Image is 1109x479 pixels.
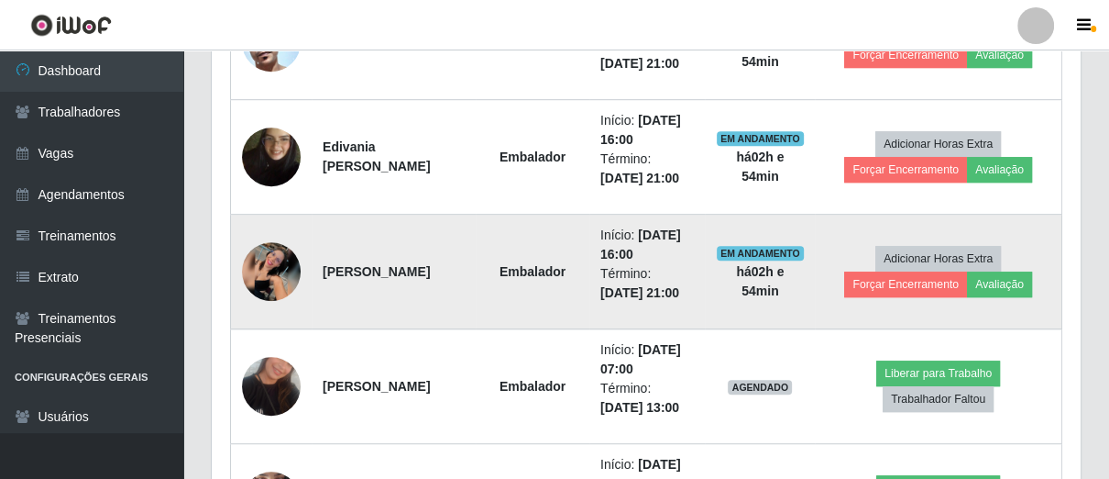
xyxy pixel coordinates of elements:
[600,342,681,376] time: [DATE] 07:00
[736,264,784,298] strong: há 02 h e 54 min
[242,105,301,209] img: 1705544569716.jpeg
[323,139,430,173] strong: Edivania [PERSON_NAME]
[600,56,679,71] time: [DATE] 21:00
[600,228,681,262] time: [DATE] 16:00
[600,400,679,415] time: [DATE] 13:00
[844,272,967,297] button: Forçar Encerramento
[736,35,784,69] strong: há 02 h e 54 min
[600,150,695,188] li: Término:
[600,379,695,418] li: Término:
[736,150,784,184] strong: há 02 h e 54 min
[844,157,967,183] button: Forçar Encerramento
[875,246,1001,272] button: Adicionar Horas Extra
[600,285,679,300] time: [DATE] 21:00
[600,226,695,264] li: Início:
[717,131,804,146] span: EM ANDAMENTO
[967,42,1032,68] button: Avaliação
[323,379,430,394] strong: [PERSON_NAME]
[967,272,1032,297] button: Avaliação
[883,386,994,412] button: Trabalhador Faltou
[728,380,792,395] span: AGENDADO
[875,131,1001,157] button: Adicionar Horas Extra
[600,340,695,379] li: Início:
[600,35,695,73] li: Término:
[500,264,565,279] strong: Embalador
[600,264,695,303] li: Término:
[600,113,681,147] time: [DATE] 16:00
[242,334,301,439] img: 1730602646133.jpeg
[242,242,301,301] img: 1744410035254.jpeg
[323,264,430,279] strong: [PERSON_NAME]
[500,150,565,164] strong: Embalador
[30,14,112,37] img: CoreUI Logo
[717,246,804,261] span: EM ANDAMENTO
[600,111,695,150] li: Início:
[876,361,1000,386] button: Liberar para Trabalho
[967,157,1032,183] button: Avaliação
[600,171,679,185] time: [DATE] 21:00
[500,379,565,394] strong: Embalador
[844,42,967,68] button: Forçar Encerramento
